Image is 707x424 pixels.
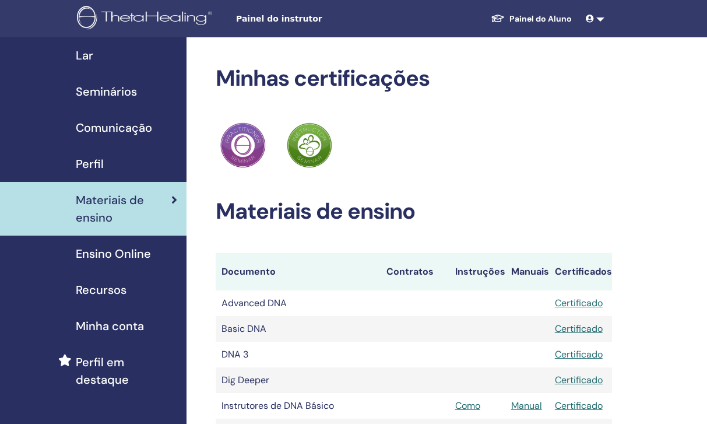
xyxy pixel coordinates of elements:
span: Lar [76,47,93,64]
a: Certificado [555,297,603,309]
span: Recursos [76,281,126,299]
th: Manuais [505,253,549,290]
h2: Minhas certificações [216,65,612,92]
th: Instruções [449,253,505,290]
span: Ensino Online [76,245,151,262]
a: Como [455,400,480,412]
h2: Materiais de ensino [216,198,612,225]
span: Comunicação [76,119,152,136]
td: DNA 3 [216,342,381,367]
a: Certificado [555,400,603,412]
th: Documento [216,253,381,290]
span: Painel do instrutor [236,13,411,25]
a: Certificado [555,374,603,386]
img: logo.png [77,6,216,32]
a: Certificado [555,348,603,360]
span: Perfil [76,155,104,173]
td: Basic DNA [216,316,381,342]
img: Practitioner [220,122,266,168]
a: Manual [511,400,542,412]
a: Painel do Aluno [481,8,581,30]
span: Seminários [76,83,137,100]
span: Materiais de ensino [76,191,171,226]
td: Instrutores de DNA Básico [216,393,381,419]
a: Certificado [555,323,603,335]
td: Advanced DNA [216,290,381,316]
th: Contratos [381,253,449,290]
img: graduation-cap-white.svg [491,13,505,23]
img: Practitioner [287,122,332,168]
span: Perfil em destaque [76,353,177,388]
span: Minha conta [76,317,144,335]
th: Certificados [549,253,612,290]
td: Dig Deeper [216,367,381,393]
